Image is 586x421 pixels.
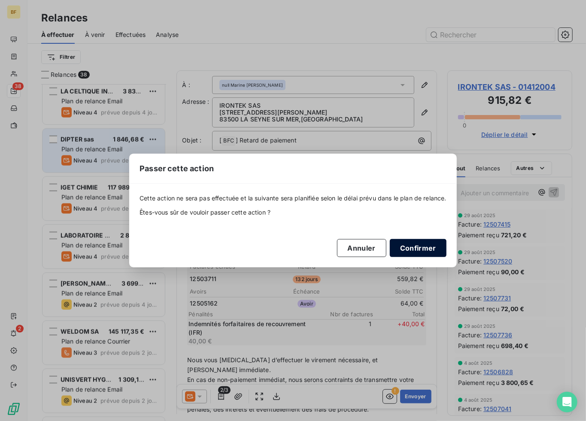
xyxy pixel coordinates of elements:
[140,194,446,203] span: Cette action ne sera pas effectuée et la suivante sera planifiée selon le délai prévu dans le pla...
[140,208,446,217] span: Êtes-vous sûr de vouloir passer cette action ?
[390,239,446,257] button: Confirmer
[337,239,386,257] button: Annuler
[557,392,577,412] div: Open Intercom Messenger
[140,163,214,174] span: Passer cette action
